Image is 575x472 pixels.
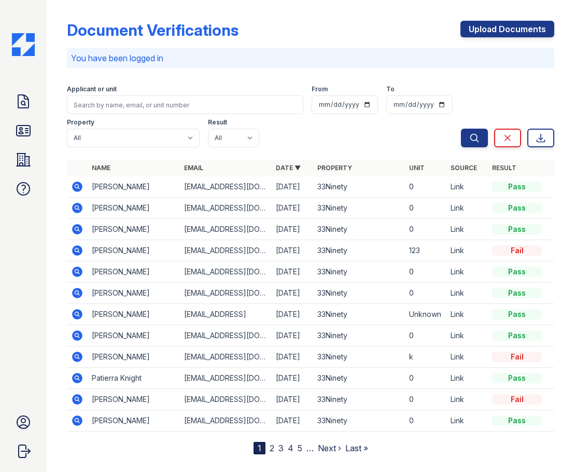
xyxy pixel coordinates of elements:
div: Fail [492,394,542,405]
td: [EMAIL_ADDRESS][DOMAIN_NAME] [180,346,272,368]
div: Pass [492,224,542,234]
td: [EMAIL_ADDRESS][DOMAIN_NAME] [180,283,272,304]
td: k [405,346,446,368]
td: 123 [405,240,446,261]
td: [DATE] [272,219,313,240]
td: [EMAIL_ADDRESS] [180,304,272,325]
div: Pass [492,203,542,213]
a: Email [184,164,203,172]
label: Result [208,118,227,127]
td: [PERSON_NAME] [88,261,179,283]
label: To [386,85,395,93]
a: Result [492,164,516,172]
p: You have been logged in [71,52,550,64]
td: Unknown [405,304,446,325]
td: [DATE] [272,176,313,198]
td: 0 [405,219,446,240]
div: Fail [492,245,542,256]
td: 33Ninety [313,219,405,240]
a: Property [317,164,352,172]
td: [PERSON_NAME] [88,176,179,198]
td: Link [446,176,488,198]
td: [PERSON_NAME] [88,410,179,432]
td: Link [446,198,488,219]
td: 33Ninety [313,176,405,198]
td: 0 [405,176,446,198]
div: Pass [492,415,542,426]
td: 33Ninety [313,283,405,304]
td: [DATE] [272,410,313,432]
a: Unit [409,164,425,172]
div: 1 [254,442,265,454]
a: Date ▼ [276,164,301,172]
td: Link [446,346,488,368]
td: 33Ninety [313,240,405,261]
td: Link [446,261,488,283]
td: [DATE] [272,346,313,368]
div: Pass [492,330,542,341]
td: Link [446,410,488,432]
label: From [312,85,328,93]
td: [EMAIL_ADDRESS][DOMAIN_NAME] [180,198,272,219]
td: Link [446,219,488,240]
td: [DATE] [272,389,313,410]
td: [EMAIL_ADDRESS][DOMAIN_NAME] [180,389,272,410]
td: [EMAIL_ADDRESS][DOMAIN_NAME] [180,325,272,346]
td: 33Ninety [313,410,405,432]
label: Applicant or unit [67,85,117,93]
td: [DATE] [272,240,313,261]
td: 0 [405,261,446,283]
a: Name [92,164,110,172]
td: 0 [405,283,446,304]
img: CE_Icon_Blue-c292c112584629df590d857e76928e9f676e5b41ef8f769ba2f05ee15b207248.png [12,33,35,56]
td: [PERSON_NAME] [88,198,179,219]
td: [DATE] [272,261,313,283]
td: [EMAIL_ADDRESS][DOMAIN_NAME] [180,176,272,198]
td: 0 [405,410,446,432]
a: 5 [298,443,302,453]
label: Property [67,118,94,127]
td: 33Ninety [313,198,405,219]
td: 0 [405,198,446,219]
td: [PERSON_NAME] [88,325,179,346]
td: [EMAIL_ADDRESS][DOMAIN_NAME] [180,261,272,283]
td: [DATE] [272,283,313,304]
td: 0 [405,325,446,346]
td: Link [446,389,488,410]
span: … [306,442,314,454]
td: Link [446,368,488,389]
input: Search by name, email, or unit number [67,95,303,114]
td: [DATE] [272,368,313,389]
td: 33Ninety [313,346,405,368]
td: [PERSON_NAME] [88,219,179,240]
a: 2 [270,443,274,453]
td: 33Ninety [313,368,405,389]
a: Last » [345,443,368,453]
td: Link [446,240,488,261]
div: Fail [492,352,542,362]
td: Link [446,325,488,346]
td: [PERSON_NAME] [88,283,179,304]
td: [PERSON_NAME] [88,346,179,368]
td: [PERSON_NAME] [88,304,179,325]
td: 0 [405,389,446,410]
td: 0 [405,368,446,389]
td: [PERSON_NAME] [88,389,179,410]
td: Link [446,304,488,325]
a: Next › [318,443,341,453]
td: Link [446,283,488,304]
td: 33Ninety [313,304,405,325]
td: [DATE] [272,304,313,325]
td: 33Ninety [313,325,405,346]
td: 33Ninety [313,261,405,283]
td: [DATE] [272,325,313,346]
td: Patierra Knight [88,368,179,389]
td: [EMAIL_ADDRESS][DOMAIN_NAME] [180,410,272,432]
div: Pass [492,309,542,320]
div: Pass [492,288,542,298]
td: [EMAIL_ADDRESS][DOMAIN_NAME] [180,219,272,240]
td: [EMAIL_ADDRESS][DOMAIN_NAME] [180,368,272,389]
td: [EMAIL_ADDRESS][DOMAIN_NAME] [180,240,272,261]
div: Document Verifications [67,21,239,39]
a: 4 [288,443,293,453]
